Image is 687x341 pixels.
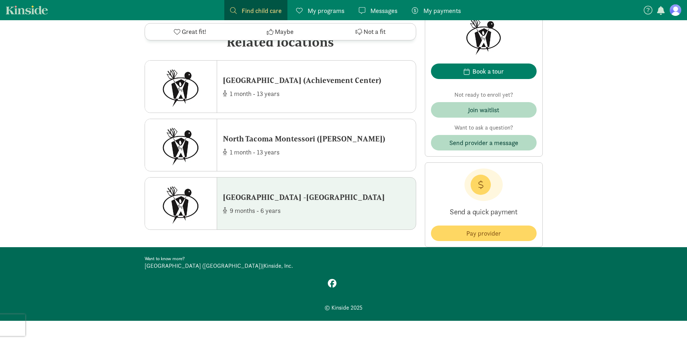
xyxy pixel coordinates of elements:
div: [GEOGRAPHIC_DATA] -[GEOGRAPHIC_DATA] [223,192,385,203]
span: Great fit! [182,27,206,37]
a: North Tacoma Montessori Center (Achievement Center) logo [GEOGRAPHIC_DATA] (Achievement Center) 1... [145,60,416,113]
a: [GEOGRAPHIC_DATA] ([GEOGRAPHIC_DATA]) [145,262,262,270]
div: 9 months - 6 years [223,206,385,215]
button: Maybe [235,23,325,40]
span: Not a fit [364,27,386,37]
div: Join waitlist [468,105,499,115]
span: My payments [423,6,461,16]
span: Pay provider [466,228,501,238]
img: North Tacoma Montessori Center (Achievement Center) logo [160,66,201,107]
div: 1 month - 13 years [223,147,385,157]
div: Book a tour [472,66,504,76]
img: North Tacoma Montessori Center -Ruston logo [160,183,201,224]
span: Maybe [275,27,294,37]
a: Kinside, Inc. [264,262,293,270]
button: Not a fit [325,23,415,40]
strong: Want to know more? [145,255,185,262]
div: | [145,262,339,270]
a: North Tacoma Montessori (Proctor) logo North Tacoma Montessori ([PERSON_NAME]) 1 month - 13 years [145,119,416,171]
img: Provider logo [464,16,503,55]
a: Kinside [6,5,48,14]
div: [GEOGRAPHIC_DATA] (Achievement Center) [223,75,381,86]
span: My programs [308,6,344,16]
button: Send provider a message [431,135,537,150]
p: Want to ask a question? [431,123,537,132]
p: Not ready to enroll yet? [431,91,537,99]
div: North Tacoma Montessori ([PERSON_NAME]) [223,133,385,145]
div: Related locations [145,32,416,52]
button: Join waitlist [431,102,537,118]
p: Send a quick payment [431,201,537,223]
img: North Tacoma Montessori (Proctor) logo [160,125,201,165]
span: Send provider a message [449,138,518,148]
span: Messages [370,6,397,16]
div: © Kinside 2025 [145,303,543,312]
button: Great fit! [145,23,235,40]
a: North Tacoma Montessori Center -Ruston logo [GEOGRAPHIC_DATA] -[GEOGRAPHIC_DATA] 9 months - 6 years [145,177,416,230]
div: 1 month - 13 years [223,89,381,99]
span: Find child care [242,6,282,16]
button: Book a tour [431,64,537,79]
